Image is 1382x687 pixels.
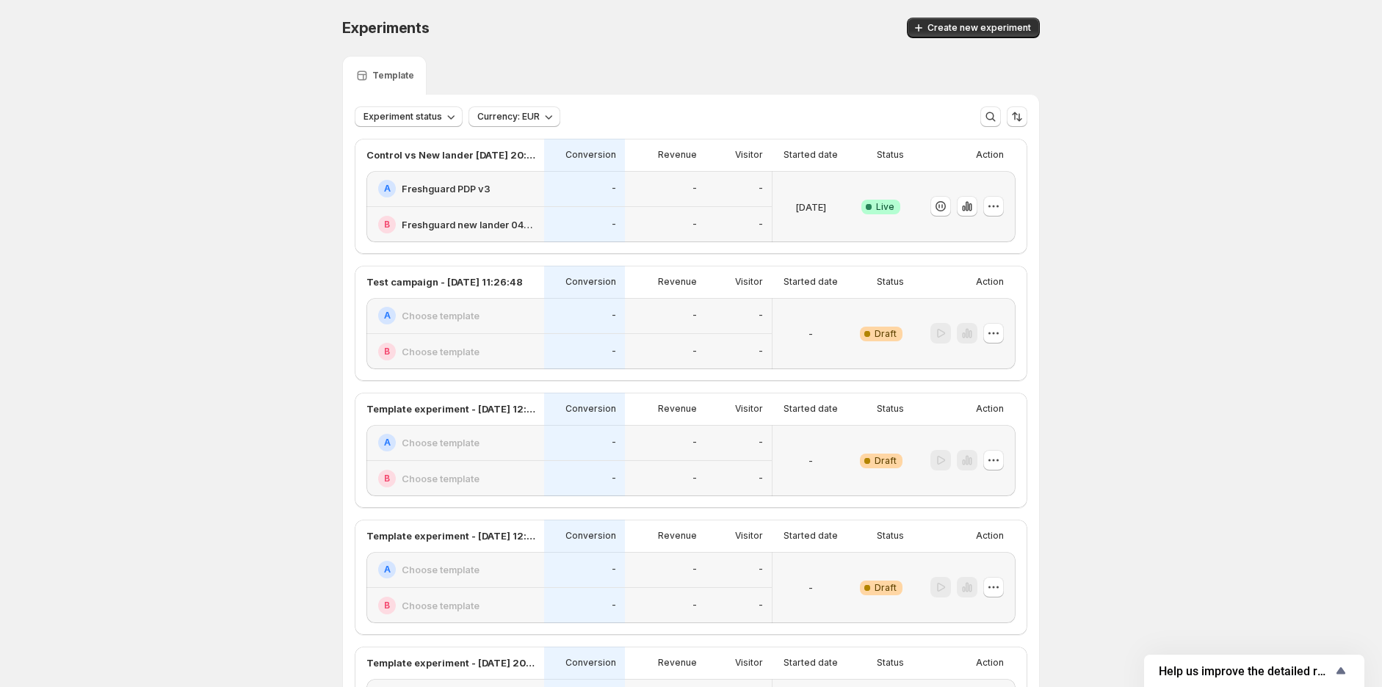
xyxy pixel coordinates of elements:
[363,111,442,123] span: Experiment status
[692,219,697,230] p: -
[612,600,616,611] p: -
[355,106,463,127] button: Experiment status
[692,346,697,357] p: -
[402,344,480,359] h2: Choose template
[366,275,523,289] p: Test campaign - [DATE] 11:26:48
[612,564,616,575] p: -
[384,219,390,230] h2: B
[612,219,616,230] p: -
[808,581,813,595] p: -
[366,655,535,670] p: Template experiment - [DATE] 20:31:10
[692,183,697,195] p: -
[1159,662,1350,680] button: Show survey - Help us improve the detailed report for A/B campaigns
[795,200,826,214] p: [DATE]
[658,276,697,288] p: Revenue
[877,403,904,415] p: Status
[1159,664,1332,678] span: Help us improve the detailed report for A/B campaigns
[759,219,763,230] p: -
[402,598,480,613] h2: Choose template
[877,657,904,669] p: Status
[468,106,560,127] button: Currency: EUR
[384,346,390,357] h2: B
[784,149,838,161] p: Started date
[735,530,763,542] p: Visitor
[784,657,838,669] p: Started date
[565,276,616,288] p: Conversion
[658,403,697,415] p: Revenue
[384,183,391,195] h2: A
[612,310,616,321] p: -
[877,149,904,161] p: Status
[784,276,838,288] p: Started date
[366,528,535,543] p: Template experiment - [DATE] 12:47:02
[366,148,535,162] p: Control vs New lander [DATE] 20:40
[402,217,535,232] h2: Freshguard new lander 04/09
[875,328,897,340] span: Draft
[692,564,697,575] p: -
[384,473,390,484] h2: B
[342,19,430,37] span: Experiments
[692,310,697,321] p: -
[565,530,616,542] p: Conversion
[976,657,1004,669] p: Action
[565,657,616,669] p: Conversion
[658,149,697,161] p: Revenue
[402,435,480,450] h2: Choose template
[759,183,763,195] p: -
[692,437,697,448] p: -
[384,437,391,448] h2: A
[735,657,763,669] p: Visitor
[384,564,391,575] h2: A
[784,403,838,415] p: Started date
[735,149,763,161] p: Visitor
[976,530,1004,542] p: Action
[692,473,697,484] p: -
[384,600,390,611] h2: B
[877,530,904,542] p: Status
[976,149,1004,161] p: Action
[876,201,894,213] span: Live
[384,310,391,321] h2: A
[735,276,763,288] p: Visitor
[759,600,763,611] p: -
[372,70,414,81] p: Template
[759,473,763,484] p: -
[612,473,616,484] p: -
[692,600,697,611] p: -
[477,111,540,123] span: Currency: EUR
[759,564,763,575] p: -
[907,18,1040,38] button: Create new experiment
[875,455,897,467] span: Draft
[927,22,1031,34] span: Create new experiment
[808,454,813,468] p: -
[402,562,480,577] h2: Choose template
[759,346,763,357] p: -
[784,530,838,542] p: Started date
[875,582,897,594] span: Draft
[1007,106,1027,127] button: Sort the results
[735,403,763,415] p: Visitor
[976,276,1004,288] p: Action
[366,401,535,416] p: Template experiment - [DATE] 12:32:56
[658,530,697,542] p: Revenue
[612,346,616,357] p: -
[612,183,616,195] p: -
[808,327,813,341] p: -
[402,308,480,323] h2: Choose template
[402,181,491,196] h2: Freshguard PDP v3
[565,403,616,415] p: Conversion
[759,310,763,321] p: -
[759,437,763,448] p: -
[612,437,616,448] p: -
[565,149,616,161] p: Conversion
[976,403,1004,415] p: Action
[658,657,697,669] p: Revenue
[877,276,904,288] p: Status
[402,471,480,486] h2: Choose template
